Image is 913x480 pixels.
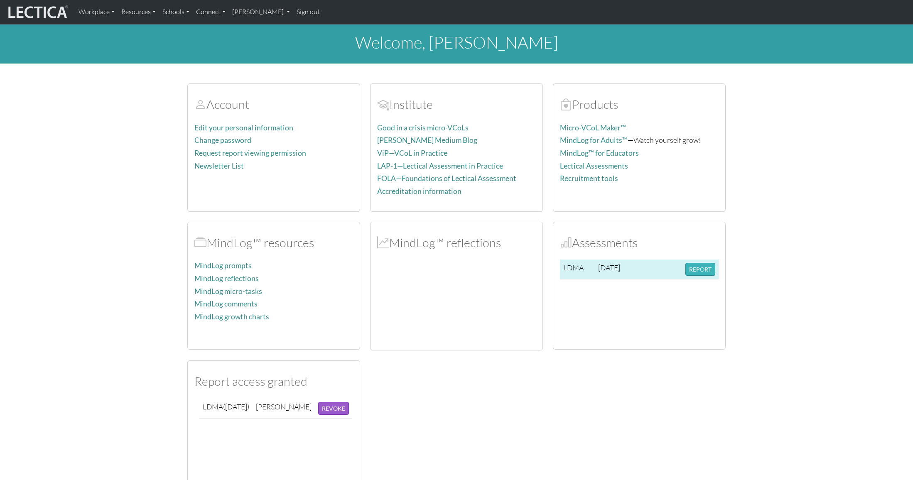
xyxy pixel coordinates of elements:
[685,263,715,276] button: REPORT
[560,260,595,279] td: LDMA
[194,312,269,321] a: MindLog growth charts
[293,3,323,21] a: Sign out
[194,97,353,112] h2: Account
[194,299,258,308] a: MindLog comments
[377,162,503,170] a: LAP-1—Lectical Assessment in Practice
[560,134,719,146] p: —Watch yourself grow!
[377,136,477,144] a: [PERSON_NAME] Medium Blog
[6,4,69,20] img: lecticalive
[560,97,719,112] h2: Products
[377,235,536,250] h2: MindLog™ reflections
[560,174,618,183] a: Recruitment tools
[194,235,206,250] span: MindLog™ resources
[229,3,293,21] a: [PERSON_NAME]
[377,174,516,183] a: FOLA—Foundations of Lectical Assessment
[256,402,312,411] div: [PERSON_NAME]
[560,97,572,112] span: Products
[377,149,447,157] a: ViP—VCoL in Practice
[377,97,536,112] h2: Institute
[598,263,620,272] span: [DATE]
[560,123,626,132] a: Micro-VCoL Maker™
[118,3,159,21] a: Resources
[75,3,118,21] a: Workplace
[159,3,193,21] a: Schools
[560,136,628,144] a: MindLog for Adults™
[194,374,353,389] h2: Report access granted
[194,261,252,270] a: MindLog prompts
[194,97,206,112] span: Account
[193,3,229,21] a: Connect
[560,235,572,250] span: Assessments
[194,123,293,132] a: Edit your personal information
[194,274,259,283] a: MindLog reflections
[377,187,461,196] a: Accreditation information
[560,149,639,157] a: MindLog™ for Educators
[318,402,349,415] button: REVOKE
[377,235,389,250] span: MindLog
[194,235,353,250] h2: MindLog™ resources
[560,162,628,170] a: Lectical Assessments
[194,136,251,144] a: Change password
[199,399,253,419] td: LDMA
[560,235,719,250] h2: Assessments
[194,162,244,170] a: Newsletter List
[377,97,389,112] span: Account
[223,402,249,411] span: ([DATE])
[194,287,262,296] a: MindLog micro-tasks
[194,149,306,157] a: Request report viewing permission
[377,123,469,132] a: Good in a crisis micro-VCoLs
